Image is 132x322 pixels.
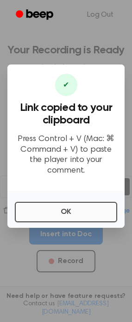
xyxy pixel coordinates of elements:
[15,102,117,127] h3: Link copied to your clipboard
[15,134,117,176] p: Press Control + V (Mac: ⌘ Command + V) to paste the player into your comment.
[78,4,123,26] a: Log Out
[15,202,117,222] button: OK
[9,6,62,24] a: Beep
[55,74,77,96] div: ✔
